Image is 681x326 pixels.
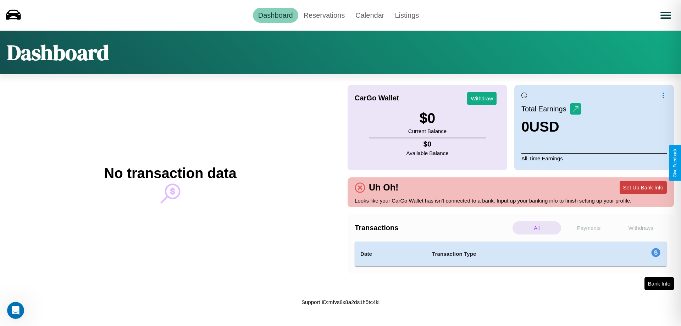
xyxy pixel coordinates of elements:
[253,8,298,23] a: Dashboard
[565,221,613,234] p: Payments
[620,181,667,194] button: Set Up Bank Info
[7,302,24,319] iframe: Intercom live chat
[360,250,421,258] h4: Date
[432,250,593,258] h4: Transaction Type
[406,148,449,158] p: Available Balance
[521,153,667,163] p: All Time Earnings
[521,119,581,135] h3: 0 USD
[365,182,402,193] h4: Uh Oh!
[389,8,424,23] a: Listings
[644,277,674,290] button: Bank Info
[467,92,497,105] button: Withdraw
[513,221,561,234] p: All
[350,8,389,23] a: Calendar
[355,242,667,266] table: simple table
[408,110,447,126] h3: $ 0
[355,196,667,205] p: Looks like your CarGo Wallet has isn't connected to a bank. Input up your banking info to finish ...
[672,149,677,177] div: Give Feedback
[104,165,236,181] h2: No transaction data
[7,38,109,67] h1: Dashboard
[656,5,676,25] button: Open menu
[408,126,447,136] p: Current Balance
[301,297,380,307] p: Support ID: mfvs8x8a2ds1h5tc4ki
[355,94,399,102] h4: CarGo Wallet
[298,8,350,23] a: Reservations
[355,224,511,232] h4: Transactions
[616,221,665,234] p: Withdraws
[406,140,449,148] h4: $ 0
[521,103,570,115] p: Total Earnings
